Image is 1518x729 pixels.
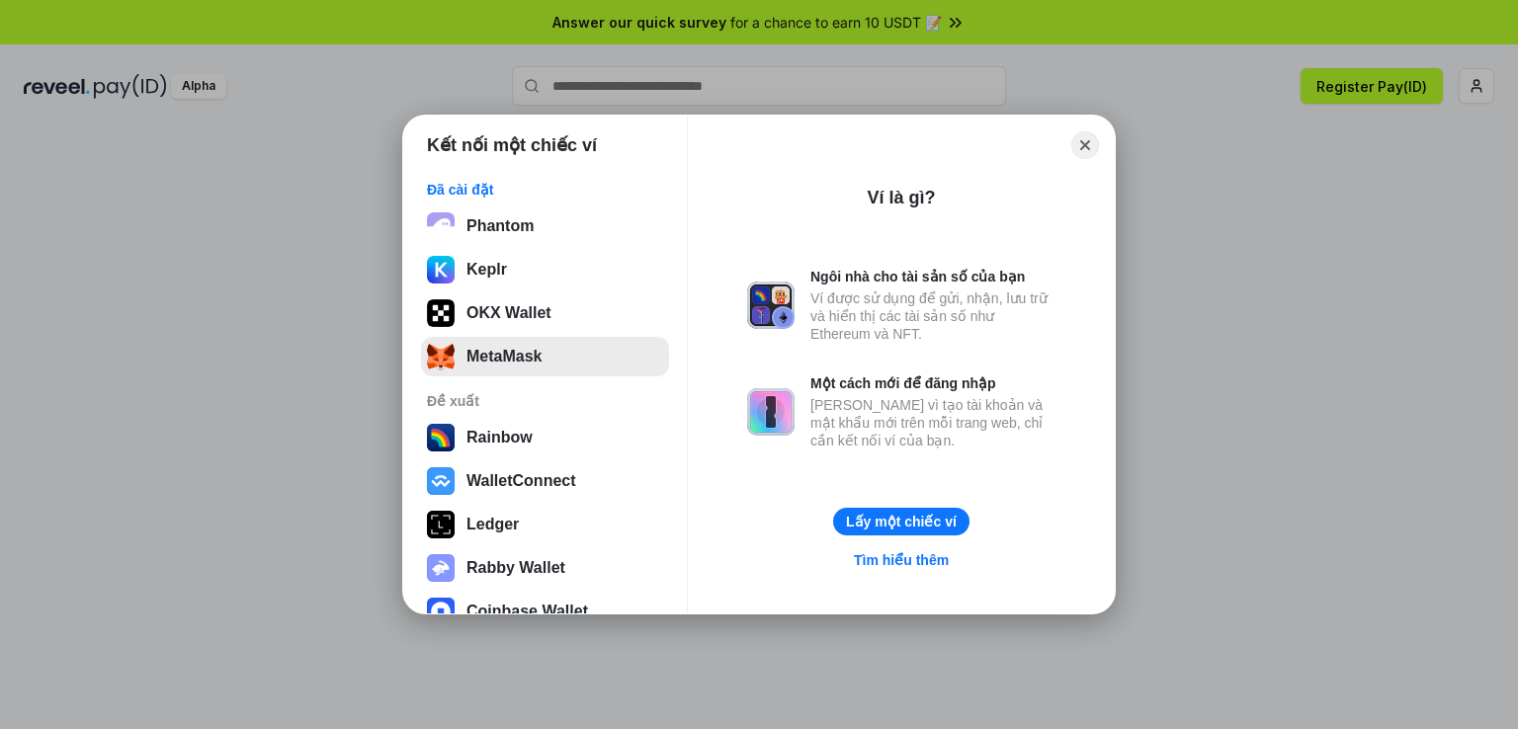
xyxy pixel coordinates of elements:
[466,559,565,577] div: Rabby Wallet
[466,217,534,235] div: Phantom
[427,424,455,451] img: svg+xml,%3Csvg%20width%3D%22120%22%20height%3D%22120%22%20viewBox%3D%220%200%20120%20120%22%20fil...
[421,461,669,501] button: WalletConnect
[421,505,669,544] button: Ledger
[1071,131,1099,159] button: Close
[466,472,576,490] div: WalletConnect
[421,418,669,457] button: Rainbow
[846,513,957,530] div: Lấy một chiếc ví
[427,343,455,370] img: svg+xml;base64,PHN2ZyB3aWR0aD0iMzUiIGhlaWdodD0iMzQiIHZpZXdCb3g9IjAgMCAzNSAzNCIgZmlsbD0ibm9uZSIgeG...
[867,186,935,209] div: Ví là gì?
[421,206,669,246] button: Phantom
[427,181,663,199] div: Đã cài đặt
[810,268,1055,285] div: Ngôi nhà cho tài sản số của bạn
[427,256,455,283] img: ByMCUfJCc2WaAAAAAElFTkSuQmCC
[427,554,455,582] img: svg+xml,%3Csvg%20xmlns%3D%22http%3A%2F%2Fwww.w3.org%2F2000%2Fsvg%22%20fill%3D%22none%22%20viewBox...
[427,467,455,495] img: svg+xml,%3Csvg%20width%3D%2228%22%20height%3D%2228%22%20viewBox%3D%220%200%2028%2028%22%20fill%3D...
[421,592,669,631] button: Coinbase Wallet
[810,374,1055,392] div: Một cách mới để đăng nhập
[842,547,961,573] a: Tìm hiểu thêm
[421,337,669,376] button: MetaMask
[747,388,795,436] img: svg+xml,%3Csvg%20xmlns%3D%22http%3A%2F%2Fwww.w3.org%2F2000%2Fsvg%22%20fill%3D%22none%22%20viewBox...
[427,598,455,625] img: svg+xml,%3Csvg%20width%3D%2228%22%20height%3D%2228%22%20viewBox%3D%220%200%2028%2028%22%20fill%3D...
[466,429,533,446] div: Rainbow
[427,511,455,538] img: svg+xml,%3Csvg%20xmlns%3D%22http%3A%2F%2Fwww.w3.org%2F2000%2Fsvg%22%20width%3D%2228%22%20height%3...
[466,516,519,533] div: Ledger
[427,212,455,240] img: epq2vO3P5aLWl15yRS7Q49p1fHTx2Sgh99jU3kfXv7cnPATIVQHAx5oQs66JWv3SWEjHOsb3kKgmE5WNBxBId7C8gm8wEgOvz...
[466,603,588,620] div: Coinbase Wallet
[427,299,455,327] img: 5VZ71FV6L7PA3gg3tXrdQ+DgLhC+75Wq3no69P3MC0NFQpx2lL04Ql9gHK1bRDjsSBIvScBnDTk1WrlGIZBorIDEYJj+rhdgn...
[810,289,1055,343] div: Ví được sử dụng để gửi, nhận, lưu trữ và hiển thị các tài sản số như Ethereum và NFT.
[466,261,507,279] div: Keplr
[421,250,669,289] button: Keplr
[421,548,669,588] button: Rabby Wallet
[427,392,663,410] div: Đề xuất
[466,304,551,322] div: OKX Wallet
[421,293,669,333] button: OKX Wallet
[466,348,542,365] div: MetaMask
[833,508,970,535] button: Lấy một chiếc ví
[427,133,597,157] h1: Kết nối một chiếc ví
[810,396,1055,449] div: [PERSON_NAME] vì tạo tài khoản và mật khẩu mới trên mỗi trang web, chỉ cần kết nối ví của bạn.
[854,551,949,569] div: Tìm hiểu thêm
[747,282,795,329] img: svg+xml,%3Csvg%20xmlns%3D%22http%3A%2F%2Fwww.w3.org%2F2000%2Fsvg%22%20fill%3D%22none%22%20viewBox...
